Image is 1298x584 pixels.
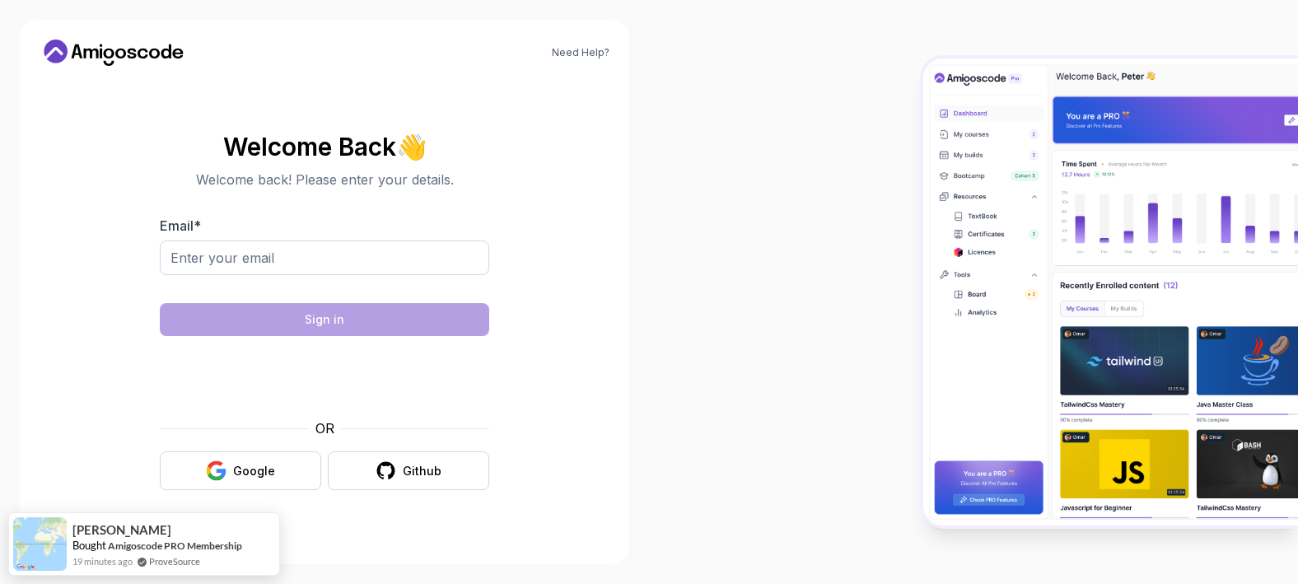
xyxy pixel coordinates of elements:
[160,303,489,336] button: Sign in
[305,311,344,328] div: Sign in
[108,540,242,552] a: Amigoscode PRO Membership
[328,451,489,490] button: Github
[72,539,106,552] span: Bought
[160,241,489,275] input: Enter your email
[160,133,489,160] h2: Welcome Back
[315,418,334,438] p: OR
[393,128,431,164] span: 👋
[149,554,200,568] a: ProveSource
[160,170,489,189] p: Welcome back! Please enter your details.
[72,554,133,568] span: 19 minutes ago
[552,46,609,59] a: Need Help?
[160,451,321,490] button: Google
[72,523,171,537] span: [PERSON_NAME]
[923,58,1298,526] img: Amigoscode Dashboard
[403,463,441,479] div: Github
[233,463,275,479] div: Google
[200,346,449,409] iframe: Widget containing checkbox for hCaptcha security challenge
[40,40,188,66] a: Home link
[13,517,67,571] img: provesource social proof notification image
[160,217,201,234] label: Email *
